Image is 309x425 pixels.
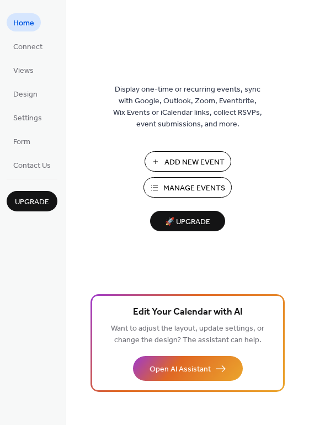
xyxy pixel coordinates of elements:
[143,177,232,198] button: Manage Events
[150,364,211,375] span: Open AI Assistant
[150,211,225,231] button: 🚀 Upgrade
[13,89,38,100] span: Design
[13,18,34,29] span: Home
[145,151,231,172] button: Add New Event
[13,136,30,148] span: Form
[113,84,262,130] span: Display one-time or recurring events, sync with Google, Outlook, Zoom, Eventbrite, Wix Events or ...
[7,84,44,103] a: Design
[7,132,37,150] a: Form
[7,108,49,126] a: Settings
[15,196,49,208] span: Upgrade
[7,37,49,55] a: Connect
[7,156,57,174] a: Contact Us
[133,356,243,381] button: Open AI Assistant
[157,215,219,230] span: 🚀 Upgrade
[133,305,243,320] span: Edit Your Calendar with AI
[163,183,225,194] span: Manage Events
[111,321,264,348] span: Want to adjust the layout, update settings, or change the design? The assistant can help.
[164,157,225,168] span: Add New Event
[13,65,34,77] span: Views
[13,160,51,172] span: Contact Us
[13,113,42,124] span: Settings
[7,13,41,31] a: Home
[7,191,57,211] button: Upgrade
[13,41,42,53] span: Connect
[7,61,40,79] a: Views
